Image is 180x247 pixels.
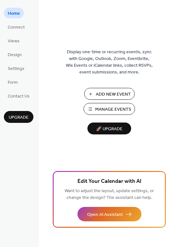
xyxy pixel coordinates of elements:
[4,35,23,46] a: Views
[84,88,135,100] button: Add New Event
[4,111,33,123] button: Upgrade
[8,93,30,100] span: Contact Us
[91,125,127,133] span: 🚀 Upgrade
[65,187,154,202] span: Want to adjust the layout, update settings, or change the design? The assistant can help.
[4,77,22,87] a: Form
[96,91,131,98] span: Add New Event
[4,8,24,18] a: Home
[8,10,20,17] span: Home
[9,114,29,121] span: Upgrade
[8,52,22,58] span: Design
[4,63,28,73] a: Settings
[77,177,141,186] span: Edit Your Calendar with AI
[4,21,29,32] a: Connect
[84,103,135,115] button: Manage Events
[4,90,33,101] a: Contact Us
[95,106,131,113] span: Manage Events
[4,49,26,60] a: Design
[77,207,141,221] button: Open AI Assistant
[87,123,131,134] button: 🚀 Upgrade
[8,65,24,72] span: Settings
[87,211,123,218] span: Open AI Assistant
[8,79,18,86] span: Form
[8,24,25,31] span: Connect
[66,49,153,76] span: Display one-time or recurring events, sync with Google, Outlook, Zoom, Eventbrite, Wix Events or ...
[8,38,20,45] span: Views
